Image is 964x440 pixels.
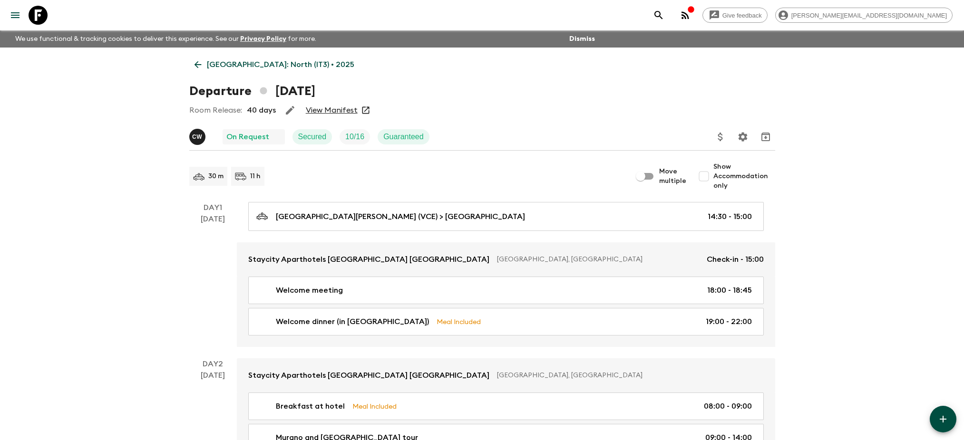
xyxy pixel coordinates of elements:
[248,308,764,335] a: Welcome dinner (in [GEOGRAPHIC_DATA])Meal Included19:00 - 22:00
[247,105,276,116] p: 40 days
[237,242,775,277] a: Staycity Aparthotels [GEOGRAPHIC_DATA] [GEOGRAPHIC_DATA][GEOGRAPHIC_DATA], [GEOGRAPHIC_DATA]Check...
[437,316,481,327] p: Meal Included
[706,316,752,327] p: 19:00 - 22:00
[704,401,752,412] p: 08:00 - 09:00
[192,133,202,141] p: C W
[201,213,225,347] div: [DATE]
[6,6,25,25] button: menu
[189,105,242,116] p: Room Release:
[733,127,752,146] button: Settings
[276,316,429,327] p: Welcome dinner (in [GEOGRAPHIC_DATA])
[345,131,364,143] p: 10 / 16
[707,254,764,265] p: Check-in - 15:00
[292,129,332,144] div: Secured
[207,59,354,70] p: [GEOGRAPHIC_DATA]: North (IT3) • 2025
[189,132,207,139] span: Chelsea West
[659,167,687,186] span: Move multiple
[248,254,489,265] p: Staycity Aparthotels [GEOGRAPHIC_DATA] [GEOGRAPHIC_DATA]
[711,127,730,146] button: Update Price, Early Bird Discount and Costs
[298,131,327,143] p: Secured
[276,401,345,412] p: Breakfast at hotel
[717,12,767,19] span: Give feedback
[189,202,237,213] p: Day 1
[240,36,286,42] a: Privacy Policy
[276,285,343,296] p: Welcome meeting
[713,162,775,191] span: Show Accommodation only
[189,82,315,101] h1: Departure [DATE]
[248,370,489,381] p: Staycity Aparthotels [GEOGRAPHIC_DATA] [GEOGRAPHIC_DATA]
[786,12,952,19] span: [PERSON_NAME][EMAIL_ADDRESS][DOMAIN_NAME]
[248,202,764,231] a: [GEOGRAPHIC_DATA][PERSON_NAME] (VCE) > [GEOGRAPHIC_DATA]14:30 - 15:00
[649,6,668,25] button: search adventures
[306,105,358,115] a: View Manifest
[708,211,752,222] p: 14:30 - 15:00
[702,8,768,23] a: Give feedback
[208,172,224,181] p: 30 m
[189,129,207,145] button: CW
[11,30,320,48] p: We use functional & tracking cookies to deliver this experience. See our for more.
[352,401,397,411] p: Meal Included
[276,211,525,222] p: [GEOGRAPHIC_DATA][PERSON_NAME] (VCE) > [GEOGRAPHIC_DATA]
[567,32,597,46] button: Dismiss
[383,131,424,143] p: Guaranteed
[497,255,699,264] p: [GEOGRAPHIC_DATA], [GEOGRAPHIC_DATA]
[756,127,775,146] button: Archive (Completed, Cancelled or Unsynced Departures only)
[248,392,764,420] a: Breakfast at hotelMeal Included08:00 - 09:00
[250,172,261,181] p: 11 h
[226,131,269,143] p: On Request
[340,129,370,144] div: Trip Fill
[707,285,752,296] p: 18:00 - 18:45
[248,277,764,304] a: Welcome meeting18:00 - 18:45
[237,358,775,392] a: Staycity Aparthotels [GEOGRAPHIC_DATA] [GEOGRAPHIC_DATA][GEOGRAPHIC_DATA], [GEOGRAPHIC_DATA]
[189,358,237,370] p: Day 2
[189,55,360,74] a: [GEOGRAPHIC_DATA]: North (IT3) • 2025
[775,8,953,23] div: [PERSON_NAME][EMAIL_ADDRESS][DOMAIN_NAME]
[497,371,756,380] p: [GEOGRAPHIC_DATA], [GEOGRAPHIC_DATA]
